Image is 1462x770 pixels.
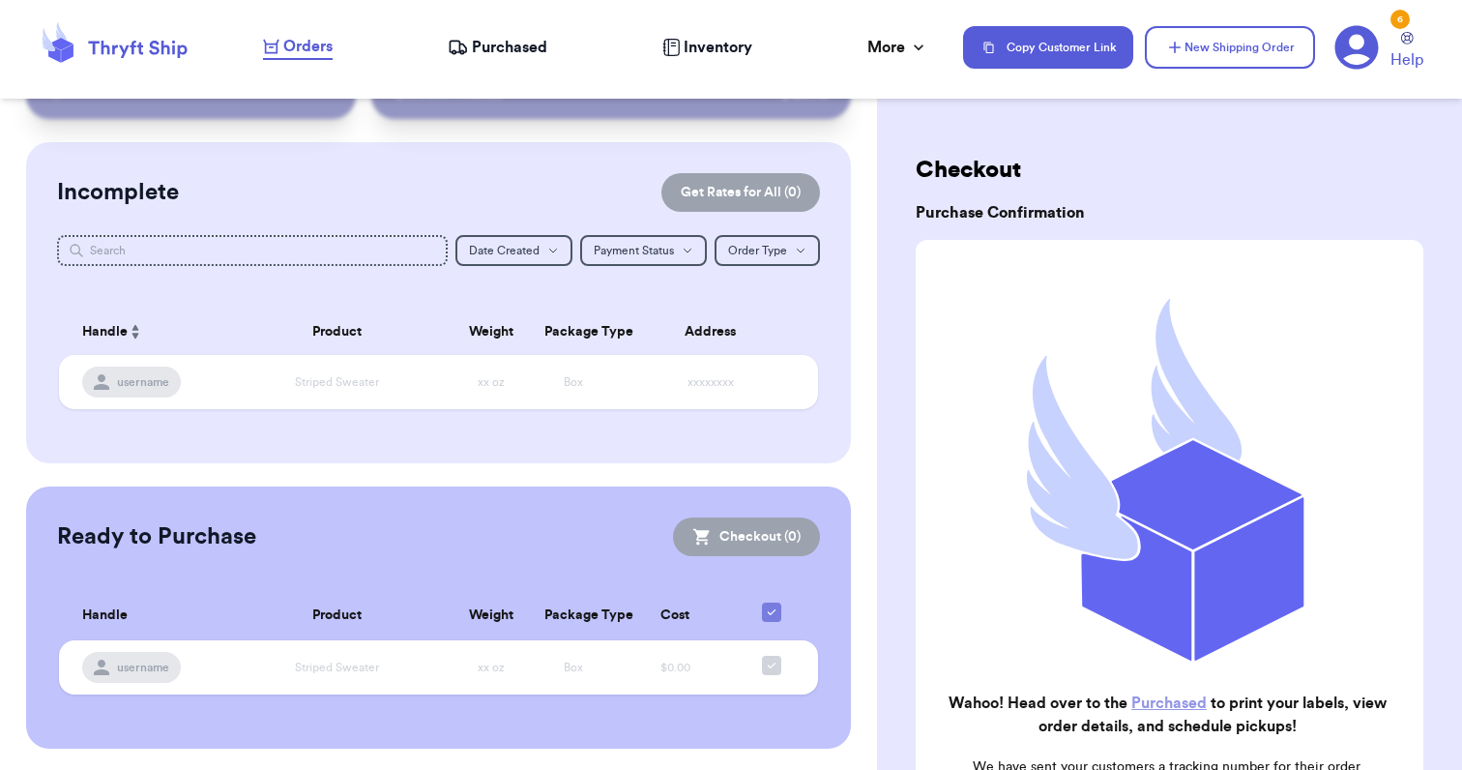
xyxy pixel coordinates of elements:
th: Package Type [533,591,614,640]
span: username [117,374,169,390]
span: Box [564,662,583,673]
h2: Wahoo! Head over to the to print your labels, view order details, and schedule pickups! [931,692,1404,738]
span: Help [1390,48,1423,72]
button: Order Type [715,235,820,266]
a: Orders [263,35,333,60]
a: 6 [1334,25,1379,70]
span: Striped Sweater [295,376,379,388]
th: Cost [614,591,737,640]
input: Search [57,235,448,266]
button: Payment Status [580,235,707,266]
a: Help [1390,32,1423,72]
span: xx oz [478,376,505,388]
span: $0.00 [660,662,690,673]
a: Purchased [448,36,547,59]
th: Weight [451,309,532,355]
h3: Purchase Confirmation [916,201,1423,224]
h2: Incomplete [57,177,179,208]
button: Get Rates for All (0) [661,173,820,212]
div: More [867,36,928,59]
span: Handle [82,322,128,342]
span: xxxxxxxx [687,376,734,388]
th: Package Type [533,309,614,355]
button: Checkout (0) [673,518,820,556]
span: Box [564,376,583,388]
th: Weight [451,591,532,640]
button: Copy Customer Link [963,26,1133,69]
span: Payment Status [594,245,674,256]
div: 6 [1390,10,1410,29]
span: Purchased [472,36,547,59]
th: Product [222,309,451,355]
span: Inventory [684,36,752,59]
span: Striped Sweater [295,662,379,673]
span: username [117,660,169,675]
button: Date Created [455,235,572,266]
h2: Ready to Purchase [57,521,256,552]
span: Handle [82,606,128,626]
span: xx oz [478,662,505,673]
a: Purchased [1131,696,1207,711]
span: Date Created [469,245,540,256]
span: Orders [283,35,333,58]
button: New Shipping Order [1145,26,1315,69]
th: Address [614,309,818,355]
button: Sort ascending [128,320,143,343]
h2: Checkout [916,155,1423,186]
th: Product [222,591,451,640]
span: Order Type [728,245,787,256]
a: Inventory [662,36,752,59]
